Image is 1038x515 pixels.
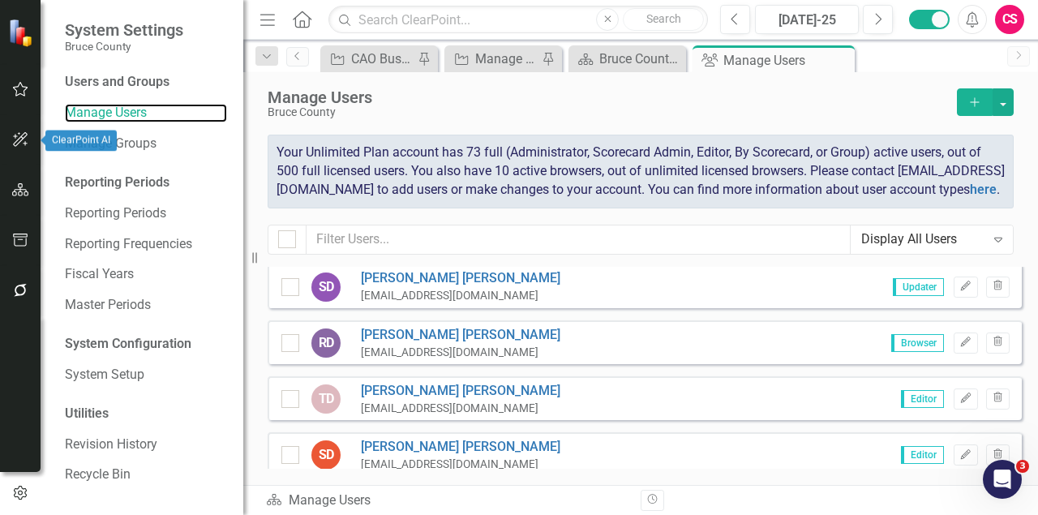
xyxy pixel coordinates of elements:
[361,326,560,345] a: [PERSON_NAME] [PERSON_NAME]
[361,382,560,401] a: [PERSON_NAME] [PERSON_NAME]
[901,390,944,408] span: Editor
[65,296,227,315] a: Master Periods
[361,401,560,416] div: [EMAIL_ADDRESS][DOMAIN_NAME]
[65,20,183,40] span: System Settings
[361,269,560,288] a: [PERSON_NAME] [PERSON_NAME]
[324,49,414,69] a: CAO Business Plan Initiatives
[65,104,227,122] a: Manage Users
[65,235,227,254] a: Reporting Frequencies
[311,328,341,358] div: RD
[361,288,560,303] div: [EMAIL_ADDRESS][DOMAIN_NAME]
[448,49,538,69] a: Manage Elements
[891,334,944,352] span: Browser
[65,135,227,153] a: Manage Groups
[983,460,1022,499] iframe: Intercom live chat
[361,457,560,472] div: [EMAIL_ADDRESS][DOMAIN_NAME]
[311,384,341,414] div: TD
[65,204,227,223] a: Reporting Periods
[268,106,949,118] div: Bruce County
[65,174,227,192] div: Reporting Periods
[328,6,708,34] input: Search ClearPoint...
[65,366,227,384] a: System Setup
[970,182,997,197] a: here
[65,466,227,484] a: Recycle Bin
[893,278,944,296] span: Updater
[599,49,682,69] div: Bruce County BSC Welcome Page
[266,491,628,510] div: Manage Users
[901,446,944,464] span: Editor
[8,18,36,46] img: ClearPoint Strategy
[45,131,117,152] div: ClearPoint AI
[761,11,853,30] div: [DATE]-25
[277,144,1005,197] span: Your Unlimited Plan account has 73 full (Administrator, Scorecard Admin, Editor, By Scorecard, or...
[361,345,560,360] div: [EMAIL_ADDRESS][DOMAIN_NAME]
[1016,460,1029,473] span: 3
[361,438,560,457] a: [PERSON_NAME] [PERSON_NAME]
[65,335,227,354] div: System Configuration
[65,405,227,423] div: Utilities
[995,5,1024,34] button: CS
[475,49,538,69] div: Manage Elements
[623,8,704,31] button: Search
[755,5,859,34] button: [DATE]-25
[65,73,227,92] div: Users and Groups
[573,49,682,69] a: Bruce County BSC Welcome Page
[646,12,681,25] span: Search
[311,440,341,470] div: SD
[306,225,851,255] input: Filter Users...
[351,49,414,69] div: CAO Business Plan Initiatives
[861,230,985,249] div: Display All Users
[65,436,227,454] a: Revision History
[65,40,183,53] small: Bruce County
[65,265,227,284] a: Fiscal Years
[311,273,341,302] div: SD
[723,50,851,71] div: Manage Users
[268,88,949,106] div: Manage Users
